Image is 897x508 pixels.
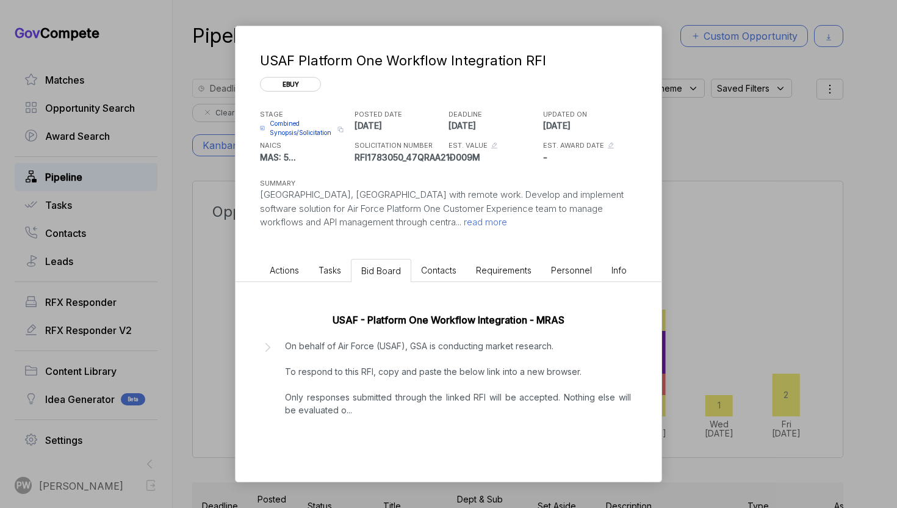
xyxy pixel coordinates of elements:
p: [DATE] [448,119,540,132]
h5: STAGE [260,109,351,120]
span: Contacts [421,265,456,275]
h5: POSTED DATE [355,109,446,120]
h5: SOLICITATION NUMBER [355,140,446,151]
span: read more [461,216,507,228]
span: ebuy [260,77,321,92]
p: RFI1783050_47QRAA21D009M [355,151,446,164]
p: On behalf of Air Force (USAF), GSA is conducting market research. To respond to this RFI, copy an... [285,339,631,416]
a: USAF - Platform One Workflow Integration - MRAS [333,314,564,326]
h5: EST. VALUE [448,140,488,151]
span: Bid Board [361,266,401,276]
p: [GEOGRAPHIC_DATA], [GEOGRAPHIC_DATA] with remote work. Develop and implement software solution fo... [260,188,637,230]
a: Combined Synopsis/Solicitation [260,119,334,137]
div: USAF Platform One Workflow Integration RFI [260,51,632,71]
span: Personnel [551,265,592,275]
h5: EST. AWARD DATE [543,140,604,151]
p: - [448,151,540,164]
p: [DATE] [543,119,635,132]
h5: NAICS [260,140,351,151]
span: Tasks [319,265,341,275]
p: - [543,151,635,164]
span: Combined Synopsis/Solicitation [270,119,334,137]
span: MAS: 5 ... [260,152,296,162]
span: Actions [270,265,299,275]
h5: UPDATED ON [543,109,635,120]
h5: DEADLINE [448,109,540,120]
h5: SUMMARY [260,178,618,189]
p: [DATE] [355,119,446,132]
span: Info [611,265,627,275]
span: Requirements [476,265,531,275]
